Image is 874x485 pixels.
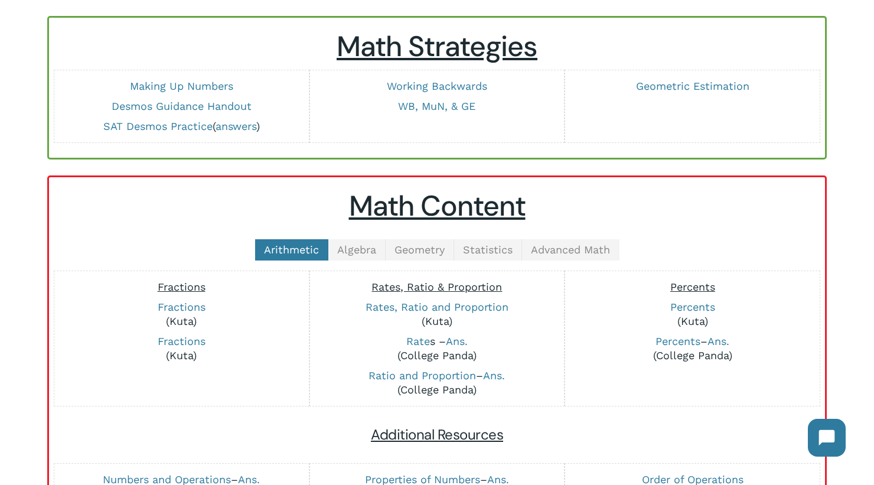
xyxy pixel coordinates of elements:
[670,301,715,313] a: Percents
[483,369,505,382] a: Ans.
[255,239,328,261] a: Arithmetic
[406,335,430,347] a: Rate
[636,80,749,92] a: Geometric Estimation
[112,100,252,112] a: Desmos Guidance Handout
[337,243,376,256] span: Algebra
[60,119,303,134] p: ( )
[158,335,206,347] a: Fractions
[158,281,206,293] span: Fractions
[371,425,503,444] span: Additional Resources
[707,335,729,347] a: Ans.
[446,335,468,347] a: Ans.
[60,300,303,328] p: (Kuta)
[328,239,386,261] a: Algebra
[386,239,454,261] a: Geometry
[103,120,213,132] a: SAT Desmos Practice
[398,100,475,112] a: WB, MuN, & GE
[368,369,476,382] a: Ratio and Proportion
[522,239,619,261] a: Advanced Math
[316,334,559,363] p: s – (College Panda)
[158,301,206,313] a: Fractions
[387,80,487,92] a: Working Backwards
[394,243,445,256] span: Geometry
[337,28,537,65] u: Math Strategies
[366,301,508,313] a: Rates, Ratio and Proportion
[371,281,502,293] span: Rates, Ratio & Proportion
[130,80,233,92] a: Making Up Numbers
[655,335,700,347] a: Percents
[463,243,513,256] span: Statistics
[316,369,559,397] p: – (College Panda)
[349,187,526,224] u: Math Content
[264,243,319,256] span: Arithmetic
[670,281,715,293] span: Percents
[571,300,814,328] p: (Kuta)
[454,239,522,261] a: Statistics
[531,243,610,256] span: Advanced Math
[216,120,256,132] a: answers
[60,334,303,363] p: (Kuta)
[571,334,814,363] p: – (College Panda)
[316,300,559,328] p: (Kuta)
[796,407,857,468] iframe: Chatbot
